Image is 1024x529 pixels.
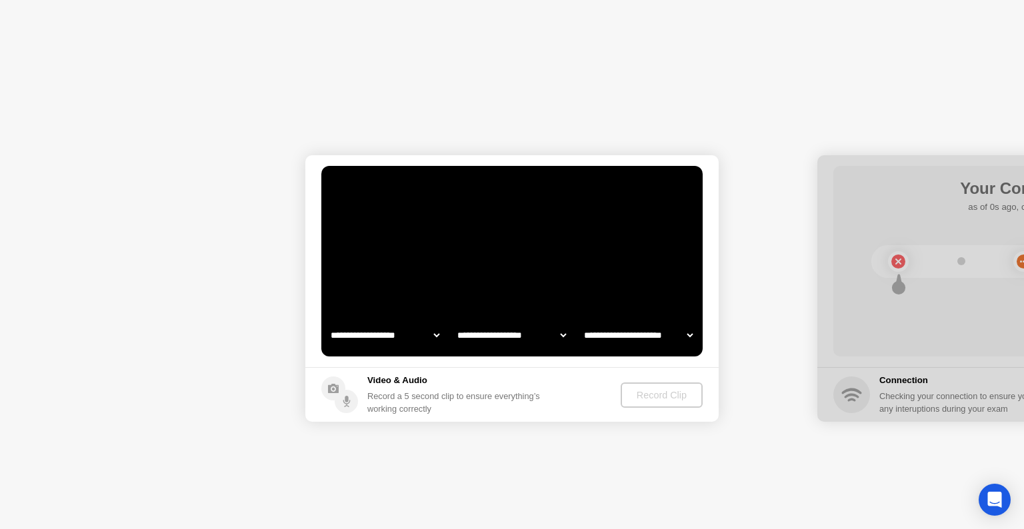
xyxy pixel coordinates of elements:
select: Available microphones [581,322,695,348]
div: Record Clip [626,390,697,400]
select: Available speakers [455,322,569,348]
h5: Video & Audio [367,374,545,387]
select: Available cameras [328,322,442,348]
div: Open Intercom Messenger [979,484,1011,516]
button: Record Clip [621,382,703,408]
div: Record a 5 second clip to ensure everything’s working correctly [367,390,545,415]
